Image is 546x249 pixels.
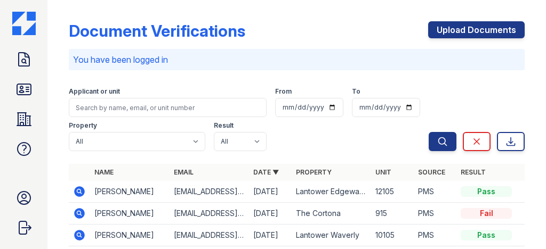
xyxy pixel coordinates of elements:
[12,12,36,35] img: CE_Icon_Blue-c292c112584629df590d857e76928e9f676e5b41ef8f769ba2f05ee15b207248.png
[375,168,391,176] a: Unit
[90,225,170,246] td: [PERSON_NAME]
[461,186,512,197] div: Pass
[428,21,525,38] a: Upload Documents
[214,121,234,130] label: Result
[414,203,456,225] td: PMS
[69,98,267,117] input: Search by name, email, or unit number
[414,181,456,203] td: PMS
[249,225,292,246] td: [DATE]
[253,168,279,176] a: Date ▼
[292,225,371,246] td: Lantower Waverly
[69,21,245,40] div: Document Verifications
[174,168,194,176] a: Email
[461,208,512,219] div: Fail
[170,181,249,203] td: [EMAIL_ADDRESS][DOMAIN_NAME]
[352,87,360,96] label: To
[296,168,332,176] a: Property
[94,168,114,176] a: Name
[90,203,170,225] td: [PERSON_NAME]
[292,181,371,203] td: Lantower Edgewater
[69,87,120,96] label: Applicant or unit
[73,53,520,66] p: You have been logged in
[275,87,292,96] label: From
[249,203,292,225] td: [DATE]
[170,225,249,246] td: [EMAIL_ADDRESS][DOMAIN_NAME]
[371,181,414,203] td: 12105
[418,168,445,176] a: Source
[371,203,414,225] td: 915
[249,181,292,203] td: [DATE]
[461,168,486,176] a: Result
[461,230,512,240] div: Pass
[69,121,97,130] label: Property
[371,225,414,246] td: 10105
[170,203,249,225] td: [EMAIL_ADDRESS][DOMAIN_NAME]
[414,225,456,246] td: PMS
[90,181,170,203] td: [PERSON_NAME]
[292,203,371,225] td: The Cortona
